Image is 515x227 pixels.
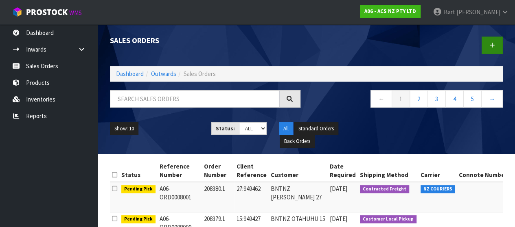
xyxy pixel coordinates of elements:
nav: Page navigation [313,90,503,110]
th: Order Number [202,160,234,182]
span: Pending Pick [121,185,156,193]
a: 3 [427,90,446,108]
button: Standard Orders [294,122,338,135]
button: Back Orders [280,135,315,148]
span: Sales Orders [184,70,216,78]
a: Outwards [151,70,176,78]
img: cube-alt.png [12,7,22,17]
span: ProStock [26,7,68,17]
a: → [481,90,503,108]
strong: Status: [216,125,235,132]
th: Status [119,160,158,182]
small: WMS [69,9,82,17]
h1: Sales Orders [110,37,300,45]
span: Bart [443,8,455,16]
button: All [279,122,293,135]
span: NZ COURIERS [421,185,455,193]
th: Customer [269,160,328,182]
span: Pending Pick [121,215,156,223]
a: 4 [445,90,464,108]
span: Contracted Freight [360,185,409,193]
input: Search sales orders [110,90,279,108]
th: Carrier [419,160,457,182]
a: 2 [410,90,428,108]
td: 208380.1 [202,182,234,212]
span: Customer Local Pickup [360,215,416,223]
a: 5 [463,90,482,108]
button: Show: 10 [110,122,138,135]
a: Dashboard [116,70,144,78]
th: Shipping Method [358,160,419,182]
span: [DATE] [330,215,347,223]
strong: A06 - ACS NZ PTY LTD [364,8,416,15]
th: Client Reference [234,160,269,182]
th: Reference Number [158,160,202,182]
span: [DATE] [330,185,347,192]
th: Date Required [328,160,358,182]
a: 1 [392,90,410,108]
td: A06-ORD0008001 [158,182,202,212]
a: ← [370,90,392,108]
td: BNTNZ [PERSON_NAME] 27 [269,182,328,212]
span: [PERSON_NAME] [456,8,500,16]
td: 27:949462 [234,182,269,212]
